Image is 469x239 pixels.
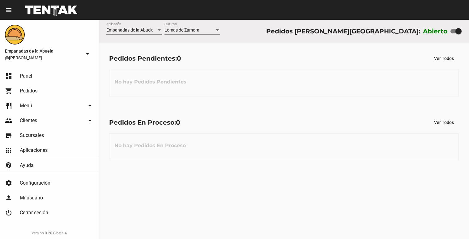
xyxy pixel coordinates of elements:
[164,28,199,32] span: Lomas de Zamora
[266,26,420,36] div: Pedidos [PERSON_NAME][GEOGRAPHIC_DATA]:
[429,53,459,64] button: Ver Todos
[429,117,459,128] button: Ver Todos
[5,87,12,95] mat-icon: shopping_cart
[20,103,32,109] span: Menú
[109,136,191,155] h3: No hay Pedidos En Proceso
[5,147,12,154] mat-icon: apps
[106,28,154,32] span: Empanadas de la Abuela
[86,117,94,124] mat-icon: arrow_drop_down
[20,132,44,139] span: Sucursales
[5,25,25,45] img: f0136945-ed32-4f7c-91e3-a375bc4bb2c5.png
[5,230,94,236] div: version 0.20.0-beta.4
[109,53,181,63] div: Pedidos Pendientes:
[423,26,448,36] label: Abierto
[177,55,181,62] span: 0
[5,117,12,124] mat-icon: people
[20,162,34,169] span: Ayuda
[109,73,191,91] h3: No hay Pedidos Pendientes
[20,73,32,79] span: Panel
[5,179,12,187] mat-icon: settings
[443,214,463,233] iframe: chat widget
[20,210,48,216] span: Cerrar sesión
[5,6,12,14] mat-icon: menu
[109,117,180,127] div: Pedidos En Proceso:
[20,180,50,186] span: Configuración
[5,194,12,202] mat-icon: person
[5,102,12,109] mat-icon: restaurant
[5,55,81,61] span: @[PERSON_NAME]
[5,209,12,216] mat-icon: power_settings_new
[5,162,12,169] mat-icon: contact_support
[86,102,94,109] mat-icon: arrow_drop_down
[20,147,48,153] span: Aplicaciones
[434,120,454,125] span: Ver Todos
[20,195,43,201] span: Mi usuario
[176,119,180,126] span: 0
[20,117,37,124] span: Clientes
[5,47,81,55] span: Empanadas de la Abuela
[5,132,12,139] mat-icon: store
[434,56,454,61] span: Ver Todos
[84,50,91,58] mat-icon: arrow_drop_down
[5,72,12,80] mat-icon: dashboard
[20,88,37,94] span: Pedidos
